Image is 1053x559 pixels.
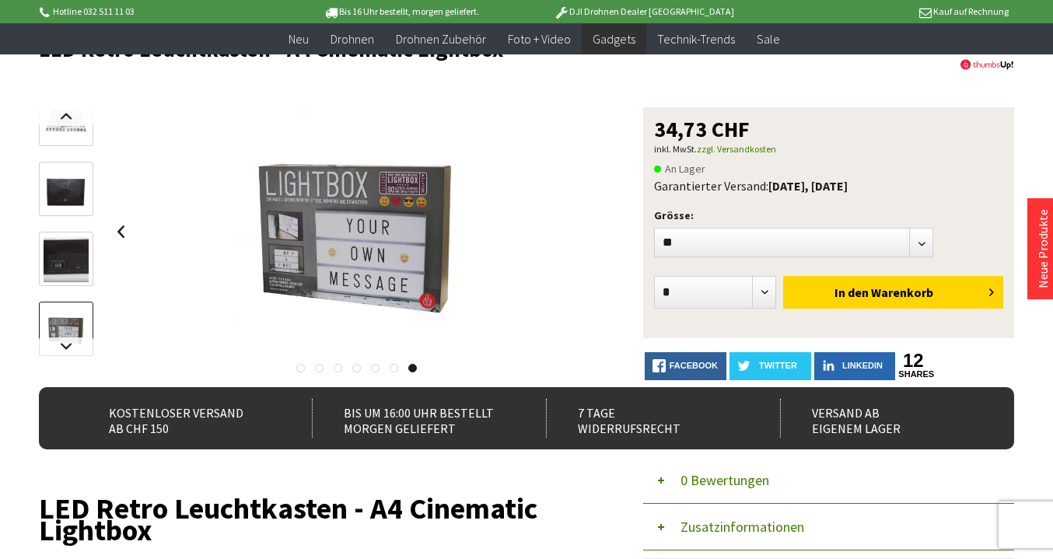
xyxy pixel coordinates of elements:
a: Neue Produkte [1035,209,1051,288]
span: Drohnen [331,31,374,47]
span: Technik-Trends [657,31,735,47]
a: Sale [746,23,791,55]
p: Grösse: [654,206,1003,225]
p: Bis 16 Uhr bestellt, morgen geliefert. [279,2,522,21]
a: Drohnen [320,23,385,55]
span: Gadgets [593,31,635,47]
span: LinkedIn [842,361,883,370]
a: shares [898,369,928,379]
p: Kauf auf Rechnung [765,2,1008,21]
p: inkl. MwSt. [654,140,1003,159]
a: twitter [729,352,811,380]
span: Foto + Video [508,31,571,47]
a: Foto + Video [497,23,582,55]
a: Gadgets [582,23,646,55]
div: 7 Tage Widerrufsrecht [546,399,752,438]
p: Hotline 032 511 11 03 [37,2,279,21]
p: DJI Drohnen Dealer [GEOGRAPHIC_DATA] [523,2,765,21]
a: Technik-Trends [646,23,746,55]
span: An Lager [654,159,705,178]
b: [DATE], [DATE] [768,178,848,194]
span: Drohnen Zubehör [396,31,486,47]
img: thumbsUp [960,37,1014,92]
span: 34,73 CHF [654,118,750,140]
button: In den Warenkorb [783,276,1003,309]
span: Sale [757,31,780,47]
a: Drohnen Zubehör [385,23,497,55]
a: facebook [645,352,726,380]
div: Garantierter Versand: [654,178,1003,194]
span: twitter [759,361,797,370]
button: 0 Bewertungen [643,457,1014,504]
div: Kostenloser Versand ab CHF 150 [78,399,284,438]
div: Bis um 16:00 Uhr bestellt Morgen geliefert [312,399,518,438]
span: facebook [670,361,718,370]
button: Zusatzinformationen [643,504,1014,550]
h1: LED Retro Leuchtkasten - A4 Cinematic Lightbox [39,498,604,541]
h1: LED Retro Leuchtkasten - A4 Cinematic Lightbox [39,37,819,61]
span: In den [834,285,869,300]
span: Warenkorb [871,285,933,300]
a: zzgl. Versandkosten [697,143,776,155]
a: LinkedIn [814,352,896,380]
a: 12 [898,352,928,369]
div: Versand ab eigenem Lager [780,399,986,438]
a: Neu [278,23,320,55]
span: Neu [289,31,309,47]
